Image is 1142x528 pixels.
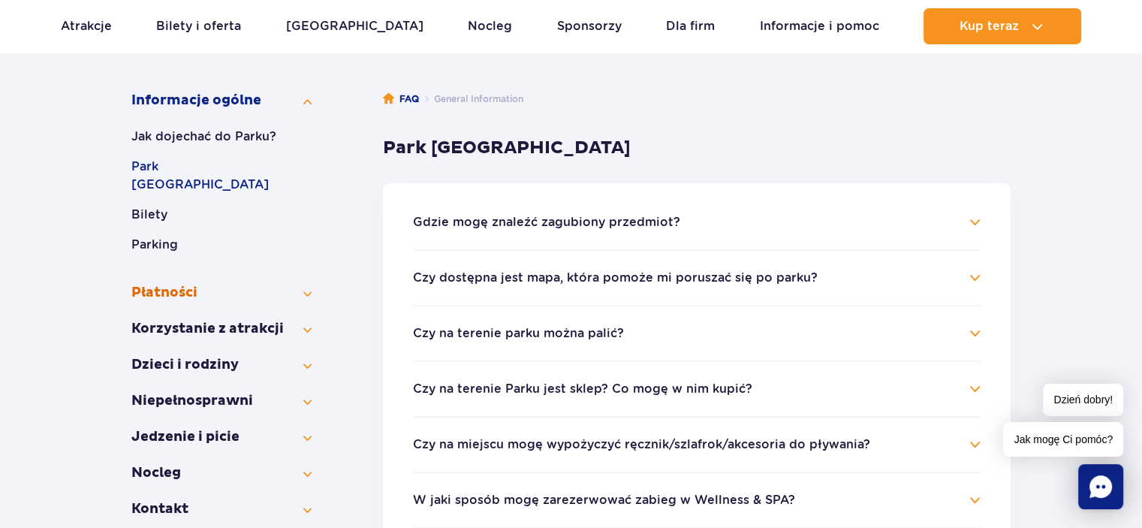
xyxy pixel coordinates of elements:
button: Jak dojechać do Parku? [131,128,312,146]
button: W jaki sposób mogę zarezerwować zabieg w Wellness & SPA? [413,493,795,507]
button: Niepełno­sprawni [131,392,312,410]
a: Dla firm [666,8,715,44]
a: Nocleg [468,8,512,44]
a: [GEOGRAPHIC_DATA] [286,8,423,44]
a: Informacje i pomoc [760,8,879,44]
button: Płatności [131,284,312,302]
button: Park [GEOGRAPHIC_DATA] [131,158,312,194]
a: Bilety i oferta [156,8,241,44]
button: Czy na terenie parku można palić? [413,327,624,340]
button: Kontakt [131,500,312,518]
button: Kup teraz [924,8,1081,44]
li: General Information [419,92,523,107]
a: Atrakcje [61,8,112,44]
button: Jedzenie i picie [131,428,312,446]
div: Chat [1078,464,1123,509]
button: Czy na miejscu mogę wypożyczyć ręcznik/szlafrok/akcesoria do pływania? [413,438,870,451]
button: Gdzie mogę znaleźć zagubiony przedmiot? [413,216,680,229]
button: Informacje ogólne [131,92,312,110]
a: FAQ [383,92,419,107]
span: Kup teraz [960,20,1019,33]
button: Nocleg [131,464,312,482]
span: Dzień dobry! [1043,384,1123,416]
a: Sponsorzy [557,8,622,44]
button: Bilety [131,206,312,224]
button: Czy dostępna jest mapa, która pomoże mi poruszać się po parku? [413,271,818,285]
span: Jak mogę Ci pomóc? [1003,422,1123,457]
button: Czy na terenie Parku jest sklep? Co mogę w nim kupić? [413,382,752,396]
h3: Park [GEOGRAPHIC_DATA] [383,137,1011,159]
button: Dzieci i rodziny [131,356,312,374]
button: Parking [131,236,312,254]
button: Korzystanie z atrakcji [131,320,312,338]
